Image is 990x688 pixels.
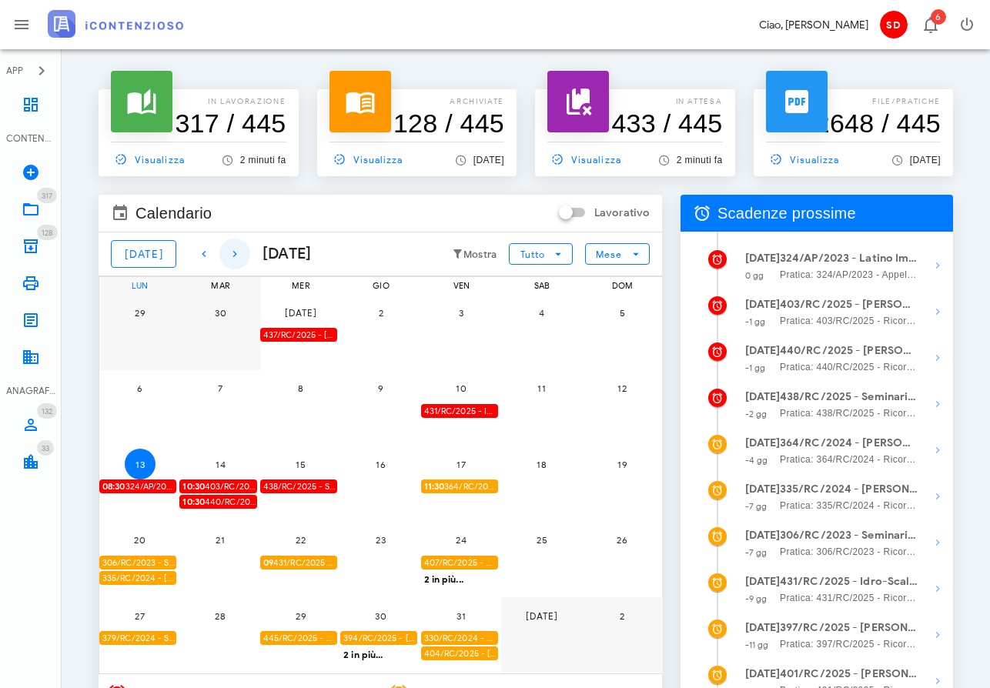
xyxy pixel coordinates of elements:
[780,296,918,313] strong: 403/RC/2025 - [PERSON_NAME]si in Udienza
[780,666,918,683] strong: 401/RC/2025 - [PERSON_NAME] - Invio Memorie per Udienza
[922,342,953,373] button: Mostra dettagli
[125,449,156,479] button: 13
[284,307,318,319] span: [DATE]
[527,600,557,631] button: [DATE]
[125,307,156,319] span: 29
[780,267,918,282] span: Pratica: 324/AP/2023 - Appello contro Agenzia Delle Entrate D. P. Di [GEOGRAPHIC_DATA], Agenzia d...
[547,149,627,170] a: Visualizza
[527,525,557,556] button: 25
[745,667,781,680] strong: [DATE]
[745,270,764,281] small: 0 gg
[205,600,236,631] button: 28
[745,362,766,373] small: -1 gg
[125,534,156,546] span: 20
[205,610,236,622] span: 28
[509,243,572,265] button: Tutto
[366,297,396,328] button: 2
[99,277,180,294] div: lun
[286,449,316,479] button: 15
[607,610,637,622] span: 2
[42,228,53,238] span: 128
[366,600,396,631] button: 30
[607,449,637,479] button: 19
[585,243,650,265] button: Mese
[745,529,781,542] strong: [DATE]
[111,152,185,166] span: Visualizza
[501,277,582,294] div: sab
[677,155,723,165] span: 2 minuti fa
[125,382,156,394] span: 6
[922,435,953,466] button: Mostra dettagli
[205,373,236,404] button: 7
[48,10,183,38] img: logo-text-2x.png
[922,620,953,650] button: Mostra dettagli
[780,498,918,513] span: Pratica: 335/RC/2024 - Ricorso contro Agenzia Delle Entrate D. P. Di [GEOGRAPHIC_DATA], Agenzia D...
[125,600,156,631] button: 27
[745,252,781,265] strong: [DATE]
[446,373,477,404] button: 10
[527,297,557,328] button: 4
[446,610,477,622] span: 31
[182,496,205,507] strong: 10:30
[446,297,477,328] button: 3
[205,297,236,328] button: 30
[527,534,557,546] span: 25
[607,600,637,631] button: 2
[922,250,953,281] button: Mostra dettagli
[329,108,505,139] h3: 128 / 445
[125,297,156,328] button: 29
[205,525,236,556] button: 21
[880,11,908,38] span: SD
[286,459,316,470] span: 15
[446,534,477,546] span: 24
[745,483,781,496] strong: [DATE]
[780,359,918,375] span: Pratica: 440/RC/2025 - Ricorso contro Agenzia Delle Entrate D. P. Di [GEOGRAPHIC_DATA], Agenzia d...
[594,205,650,221] label: Lavorativo
[780,342,918,359] strong: 440/RC/2025 - [PERSON_NAME]si in Udienza
[340,631,417,646] div: 394/RC/2025 - [PERSON_NAME] - Invio Memorie per Udienza
[366,382,396,394] span: 9
[421,646,498,661] div: 404/RC/2025 - [PERSON_NAME] - Invio Memorie per Udienza
[329,152,403,166] span: Visualizza
[421,556,498,570] div: 407/RC/2025 - OFFICINA LATINO E [PERSON_NAME] SRL - Invio Memorie per Udienza
[260,631,337,646] div: 445/RC/2025 - Arena [PERSON_NAME] e C Sas - Inviare Ricorso
[286,610,316,622] span: 29
[366,373,396,404] button: 9
[329,95,505,108] p: archiviate
[42,406,52,416] span: 132
[473,155,504,165] span: [DATE]
[911,6,948,43] button: Distintivo
[260,328,337,342] div: 437/RC/2025 - [PERSON_NAME] - Inviare Ricorso
[286,382,316,394] span: 8
[745,593,768,604] small: -9 gg
[263,556,337,570] span: 431/RC/2025 - Idro-Scalf di [PERSON_NAME] e C. Snc - Presentarsi in [GEOGRAPHIC_DATA]
[125,610,156,622] span: 27
[780,527,918,544] strong: 306/RC/2023 - Seminario Vescovile Di Noto - Impugnare la Decisione del Giudice (Parz. Favorevole)
[42,191,52,201] span: 317
[766,152,840,166] span: Visualizza
[875,6,911,43] button: SD
[421,277,502,294] div: ven
[125,525,156,556] button: 20
[111,108,286,139] h3: 317 / 445
[99,556,176,570] div: 306/RC/2023 - Seminario Vescovile Di Noto - Impugnare la Decisione del Giudice (Parz. Favorevole)
[286,373,316,404] button: 8
[6,384,55,398] div: ANAGRAFICA
[607,297,637,328] button: 5
[780,406,918,421] span: Pratica: 438/RC/2025 - Ricorso contro Comune Di Noto
[366,459,396,470] span: 16
[745,501,768,512] small: -7 gg
[182,479,256,494] span: 403/RC/2025 - [PERSON_NAME]si in Udienza
[745,547,768,558] small: -7 gg
[766,95,942,108] p: file/pratiche
[111,149,191,170] a: Visualizza
[286,600,316,631] button: 29
[99,631,176,646] div: 379/RC/2024 - Seminario Vescovile Di Noto - Invio Memorie per Udienza
[745,640,769,650] small: -11 gg
[607,307,637,319] span: 5
[745,455,768,466] small: -4 gg
[366,534,396,546] span: 23
[547,95,723,108] p: in attesa
[780,481,918,498] strong: 335/RC/2024 - [PERSON_NAME] Italia - Impugnare la Decisione del Giudice (Favorevole)
[607,534,637,546] span: 26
